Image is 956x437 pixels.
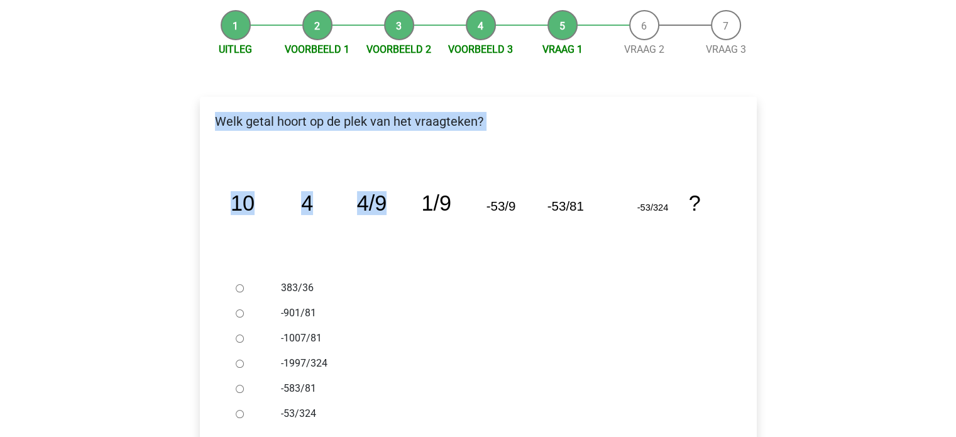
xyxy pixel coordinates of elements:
[281,381,716,396] label: -583/81
[281,306,716,321] label: -901/81
[448,43,513,55] a: Voorbeeld 3
[421,191,451,215] tspan: 1/9
[542,43,583,55] a: Vraag 1
[281,331,716,346] label: -1007/81
[688,191,700,215] tspan: ?
[281,280,716,296] label: 383/36
[301,191,313,215] tspan: 4
[706,43,746,55] a: Vraag 3
[281,406,716,421] label: -53/324
[230,191,254,215] tspan: 10
[547,199,583,213] tspan: -53/81
[366,43,431,55] a: Voorbeeld 2
[356,191,387,215] tspan: 4/9
[637,202,668,213] tspan: -53/324
[210,112,747,131] p: Welk getal hoort op de plek van het vraagteken?
[285,43,349,55] a: Voorbeeld 1
[624,43,664,55] a: Vraag 2
[486,199,515,213] tspan: -53/9
[281,356,716,371] label: -1997/324
[219,43,252,55] a: Uitleg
